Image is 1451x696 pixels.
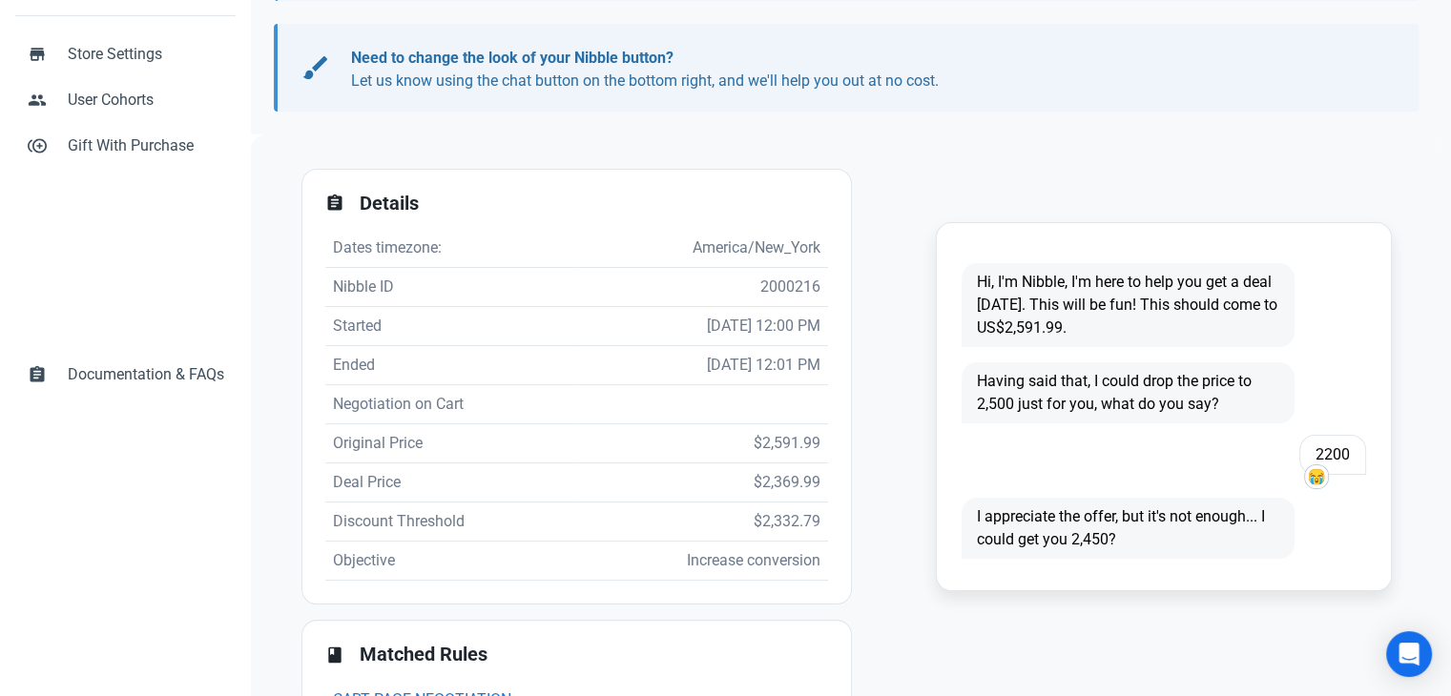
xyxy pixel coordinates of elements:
p: Let us know using the chat button on the bottom right, and we'll help you out at no cost. [351,47,1377,92]
a: assignmentDocumentation & FAQs [15,352,236,398]
td: Started [325,307,575,346]
span: $2,332.79 [754,512,820,530]
td: Objective [325,542,575,581]
td: Nibble ID [325,268,575,307]
span: Having said that, I could drop the price to 2,500 just for you, what do you say? [962,362,1295,423]
span: control_point_duplicate [28,134,47,154]
span: $2,369.99 [754,473,820,491]
span: Gift With Purchase [68,134,224,157]
td: Ended [325,346,575,385]
a: peopleUser Cohorts [15,77,236,123]
td: [DATE] 12:01 PM [574,346,827,385]
span: store [28,43,47,62]
td: Original Price [325,424,575,463]
a: control_point_duplicateGift With Purchase [15,123,236,169]
span: Documentation & FAQs [68,363,224,386]
span: User Cohorts [68,89,224,112]
td: 2000216 [574,268,827,307]
td: [DATE] 12:00 PM [574,307,827,346]
span: people [28,89,47,108]
span: I appreciate the offer, but it's not enough... I could get you 2,450? [962,498,1295,559]
div: Open Intercom Messenger [1386,631,1432,677]
td: Negotiation on Cart [325,385,828,424]
h2: Matched Rules [360,644,828,665]
span: Store Settings [68,43,224,66]
span: brush [301,52,331,83]
a: storeStore Settings [15,31,236,77]
span: 2200 [1299,435,1366,475]
span: book [325,645,344,665]
span: Hi, I'm Nibble, I'm here to help you get a deal [DATE]. This will be fun! This should come to US$... [962,263,1295,347]
span: assignment [28,363,47,382]
td: America/New_York [574,229,827,268]
td: Increase conversion [574,542,827,581]
td: Discount Threshold [325,502,575,542]
td: Dates timezone: [325,229,575,268]
td: $2,591.99 [574,424,827,463]
b: Need to change the look of your Nibble button? [351,49,674,67]
span: assignment [325,194,344,213]
h2: Details [360,193,828,215]
td: Deal Price [325,463,575,502]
